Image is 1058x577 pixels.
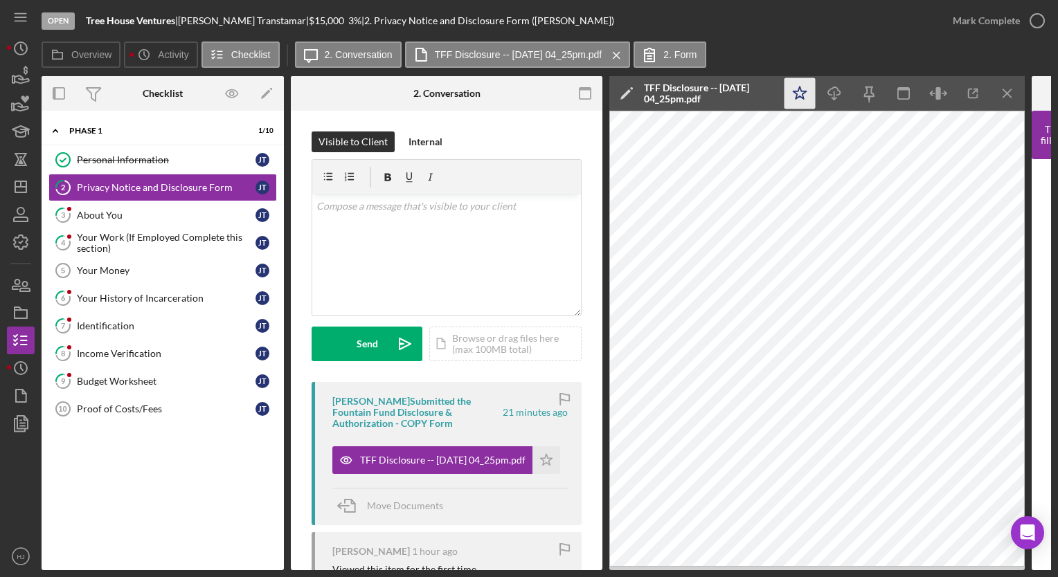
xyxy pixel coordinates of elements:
div: Income Verification [77,348,255,359]
tspan: 5 [61,266,65,275]
a: 10Proof of Costs/FeesJT [48,395,277,423]
div: | 2. Privacy Notice and Disclosure Form ([PERSON_NAME]) [361,15,614,26]
a: 8Income VerificationJT [48,340,277,367]
tspan: 10 [58,405,66,413]
div: Open [42,12,75,30]
div: 1 / 10 [249,127,274,135]
tspan: 2 [61,183,65,192]
a: 2Privacy Notice and Disclosure FormJT [48,174,277,201]
div: Send [357,327,378,361]
label: Activity [158,49,188,60]
time: 2025-09-11 19:43 [412,546,458,557]
div: | [86,15,178,26]
div: J T [255,236,269,250]
div: About You [77,210,255,221]
div: Phase 1 [69,127,239,135]
div: Your Money [77,265,255,276]
div: TFF Disclosure -- [DATE] 04_25pm.pdf [360,455,526,466]
div: Your Work (If Employed Complete this section) [77,232,255,254]
tspan: 9 [61,376,66,385]
div: J T [255,264,269,277]
tspan: 4 [61,238,66,247]
a: 7IdentificationJT [48,312,277,340]
tspan: 3 [61,210,65,219]
div: Identification [77,320,255,331]
div: Personal Information [77,154,255,165]
button: 2. Conversation [295,42,402,68]
div: [PERSON_NAME] [332,546,410,557]
label: Checklist [231,49,271,60]
div: J T [255,374,269,388]
label: 2. Conversation [325,49,393,60]
div: Visible to Client [319,131,388,152]
button: Visible to Client [312,131,395,152]
button: Overview [42,42,120,68]
button: Mark Complete [939,7,1051,35]
button: Activity [124,42,197,68]
button: Move Documents [332,488,457,523]
div: J T [255,291,269,305]
div: 2. Conversation [413,88,481,99]
tspan: 8 [61,349,65,358]
div: Proof of Costs/Fees [77,403,255,414]
span: Move Documents [367,500,443,511]
div: [PERSON_NAME] Transtamar | [178,15,309,26]
a: 5Your MoneyJT [48,257,277,284]
div: [PERSON_NAME] Submitted the Fountain Fund Disclosure & Authorization - COPY Form [332,396,501,429]
label: TFF Disclosure -- [DATE] 04_25pm.pdf [435,49,602,60]
div: J T [255,153,269,167]
div: Mark Complete [953,7,1020,35]
div: Budget Worksheet [77,376,255,387]
button: HJ [7,542,35,570]
a: 9Budget WorksheetJT [48,367,277,395]
div: Open Intercom Messenger [1011,516,1044,549]
div: J T [255,347,269,360]
button: TFF Disclosure -- [DATE] 04_25pm.pdf [332,446,560,474]
a: Personal InformationJT [48,146,277,174]
div: Your History of Incarceration [77,293,255,304]
div: Checklist [143,88,183,99]
div: TFF Disclosure -- [DATE] 04_25pm.pdf [644,82,775,104]
div: J T [255,402,269,416]
div: Privacy Notice and Disclosure Form [77,182,255,193]
text: HJ [17,553,25,560]
div: Internal [409,131,442,152]
div: J T [255,319,269,333]
div: J T [255,181,269,194]
span: $15,000 [309,15,344,26]
label: 2. Form [663,49,697,60]
button: Send [312,327,422,361]
div: Viewed this item for the first time. [332,564,478,575]
button: Checklist [201,42,280,68]
button: Internal [402,131,449,152]
button: TFF Disclosure -- [DATE] 04_25pm.pdf [405,42,631,68]
b: Tree House Ventures [86,15,175,26]
label: Overview [71,49,111,60]
a: 6Your History of IncarcerationJT [48,284,277,312]
tspan: 7 [61,321,66,330]
a: 4Your Work (If Employed Complete this section)JT [48,229,277,257]
div: J T [255,208,269,222]
div: 3 % [348,15,361,26]
button: 2. Form [634,42,706,68]
time: 2025-09-11 20:25 [503,407,568,418]
a: 3About YouJT [48,201,277,229]
tspan: 6 [61,293,66,302]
